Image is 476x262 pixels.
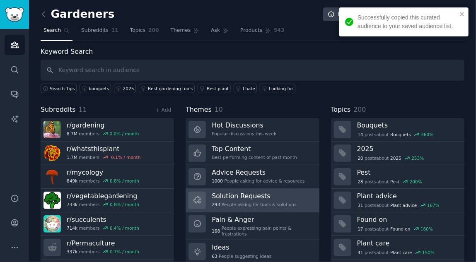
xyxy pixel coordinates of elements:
[67,249,77,255] span: 337k
[67,121,139,130] h3: r/ gardening
[331,118,464,142] a: Bouquets14postsaboutBouquets360%
[357,144,459,153] h3: 2025
[212,144,297,153] h3: Top Content
[237,24,287,41] a: Products543
[410,179,422,185] div: 200 %
[421,132,433,137] div: 360 %
[390,179,399,185] span: Pest
[212,154,297,160] div: Best-performing content of past month
[212,131,276,137] div: Popular discussions this week
[420,226,433,232] div: 160 %
[67,168,139,177] h3: r/ mycology
[110,131,139,137] div: 0.0 % / month
[243,86,255,91] div: I hate
[427,202,440,208] div: 167 %
[67,144,140,153] h3: r/ whatsthisplant
[240,27,262,34] span: Products
[67,178,77,184] span: 849k
[358,250,363,255] span: 41
[323,7,354,22] a: Info
[67,239,139,248] h3: r/ Permaculture
[41,84,77,93] button: Search Tips
[43,121,61,138] img: gardening
[67,154,77,160] span: 1.7M
[274,27,285,34] span: 543
[358,202,363,208] span: 31
[67,225,139,231] div: members
[67,202,139,207] div: members
[67,215,139,224] h3: r/ succulents
[168,24,203,41] a: Themes
[357,131,435,138] div: post s about
[41,118,174,142] a: r/gardening8.7Mmembers0.0% / month
[67,154,140,160] div: members
[41,24,72,41] a: Search
[390,202,417,208] span: Plant advice
[207,86,229,91] div: Best plant
[110,202,139,207] div: 0.8 % / month
[110,225,139,231] div: 0.4 % / month
[111,27,118,34] span: 11
[357,225,434,233] div: post s about
[357,202,440,209] div: post s about
[67,192,139,200] h3: r/ vegetablegardening
[67,131,139,137] div: members
[212,178,223,184] span: 1000
[357,154,425,162] div: post s about
[212,121,276,130] h3: Hot Discussions
[212,178,304,184] div: People asking for advice & resources
[358,13,457,31] div: Successfully copied this curated audience to your saved audience list.
[79,106,87,113] span: 11
[211,27,220,34] span: Ask
[212,253,271,259] div: People suggesting ideas
[357,239,459,248] h3: Plant care
[43,192,61,209] img: vegetablegardening
[67,202,77,207] span: 733k
[89,86,109,91] div: bouquets
[411,155,424,161] div: 253 %
[41,189,174,212] a: r/vegetablegardening733kmembers0.8% / month
[41,142,174,165] a: r/whatsthisplant1.7Mmembers-0.1% / month
[5,7,24,22] img: GummySearch logo
[358,179,363,185] span: 28
[41,8,114,21] h2: Gardeners
[390,132,411,137] span: Bouquets
[198,84,231,93] a: Best plant
[215,106,223,113] span: 10
[123,86,134,91] div: 2025
[41,105,76,115] span: Subreddits
[331,212,464,236] a: Found on17postsaboutFound on160%
[212,243,271,252] h3: Ideas
[43,168,61,185] img: mycology
[41,236,174,260] a: r/Permaculture337kmembers0.7% / month
[80,84,111,93] a: bouquets
[212,202,220,207] span: 293
[390,226,410,232] span: Found on
[357,178,423,185] div: post s about
[390,250,412,255] span: Plant care
[171,27,191,34] span: Themes
[208,24,232,41] a: Ask
[212,192,296,200] h3: Solution Requests
[331,142,464,165] a: 202520postsabout2025253%
[186,142,319,165] a: Top ContentBest-performing content of past month
[41,165,174,189] a: r/mycology849kmembers0.8% / month
[67,225,77,231] span: 714k
[331,189,464,212] a: Plant advice31postsaboutPlant advice167%
[81,27,109,34] span: Subreddits
[186,105,212,115] span: Themes
[234,84,257,93] a: I hate
[358,132,363,137] span: 14
[357,168,459,177] h3: Pest
[331,165,464,189] a: Pest28postsaboutPest200%
[130,27,145,34] span: Topics
[43,215,61,233] img: succulents
[148,86,193,91] div: Best gardening tools
[110,178,139,184] div: 0.8 % / month
[41,60,464,81] input: Keyword search in audience
[331,105,351,115] span: Topics
[357,249,435,256] div: post s about
[139,84,195,93] a: Best gardening tools
[50,86,75,91] span: Search Tips
[186,165,319,189] a: Advice Requests1000People asking for advice & resources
